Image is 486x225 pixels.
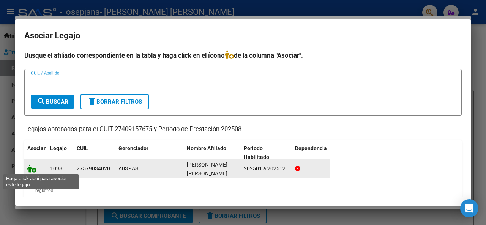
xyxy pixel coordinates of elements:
mat-icon: delete [87,97,96,106]
datatable-header-cell: CUIL [74,140,115,165]
h2: Asociar Legajo [24,28,462,43]
datatable-header-cell: Periodo Habilitado [241,140,292,165]
datatable-header-cell: Asociar [24,140,47,165]
span: Gerenciador [118,145,148,151]
h4: Busque el afiliado correspondiente en la tabla y haga click en el ícono de la columna "Asociar". [24,50,462,60]
span: Nombre Afiliado [187,145,226,151]
p: Legajos aprobados para el CUIT 27409157675 y Período de Prestación 202508 [24,125,462,134]
span: Dependencia [295,145,327,151]
span: A03 - ASI [118,165,140,172]
span: Asociar [27,145,46,151]
datatable-header-cell: Gerenciador [115,140,184,165]
div: 202501 a 202512 [244,164,289,173]
datatable-header-cell: Nombre Afiliado [184,140,241,165]
button: Borrar Filtros [80,94,149,109]
span: 1098 [50,165,62,172]
button: Buscar [31,95,74,109]
div: Open Intercom Messenger [460,199,478,217]
span: CUIL [77,145,88,151]
div: 1 registros [24,181,462,200]
datatable-header-cell: Legajo [47,140,74,165]
span: Legajo [50,145,67,151]
span: Buscar [37,98,68,105]
span: Borrar Filtros [87,98,142,105]
span: Periodo Habilitado [244,145,269,160]
div: 27579034020 [77,164,110,173]
mat-icon: search [37,97,46,106]
span: AGOSTI ARIAS JULIETA [187,162,227,176]
datatable-header-cell: Dependencia [292,140,349,165]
